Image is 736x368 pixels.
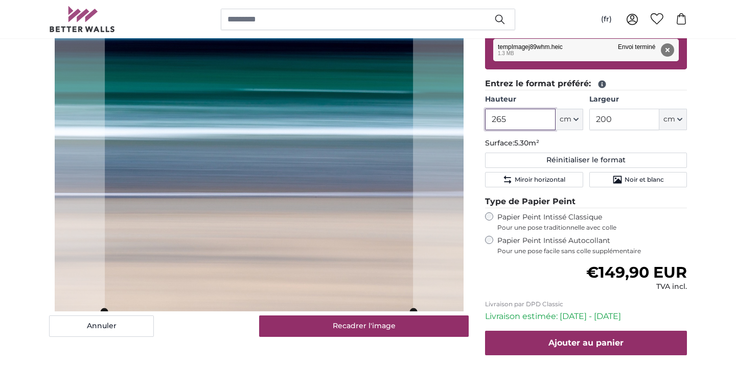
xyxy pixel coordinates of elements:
button: Annuler [49,315,154,337]
label: Papier Peint Intissé Autocollant [497,236,687,255]
span: cm [663,114,675,125]
button: (fr) [593,10,620,29]
button: Ajouter au panier [485,331,687,355]
span: Miroir horizontal [515,176,565,184]
legend: Type de Papier Peint [485,195,687,208]
button: cm [556,109,583,130]
button: Recadrer l'image [259,315,469,337]
span: cm [560,114,571,125]
span: Pour une pose traditionnelle avec colle [497,224,687,232]
div: TVA incl. [586,282,687,292]
span: 5.30m² [514,138,539,148]
button: cm [659,109,687,130]
label: Hauteur [485,94,583,105]
legend: Entrez le format préféré: [485,78,687,90]
button: Miroir horizontal [485,172,583,187]
img: Betterwalls [49,6,116,32]
button: Noir et blanc [589,172,687,187]
p: Surface: [485,138,687,149]
span: Ajouter au panier [548,338,624,348]
span: €149,90 EUR [586,263,687,282]
span: Noir et blanc [625,176,664,184]
p: Livraison estimée: [DATE] - [DATE] [485,310,687,323]
label: Papier Peint Intissé Classique [497,212,687,232]
button: Réinitialiser le format [485,153,687,168]
p: Livraison par DPD Classic [485,300,687,308]
label: Largeur [589,94,687,105]
span: Pour une pose facile sans colle supplémentaire [497,247,687,255]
